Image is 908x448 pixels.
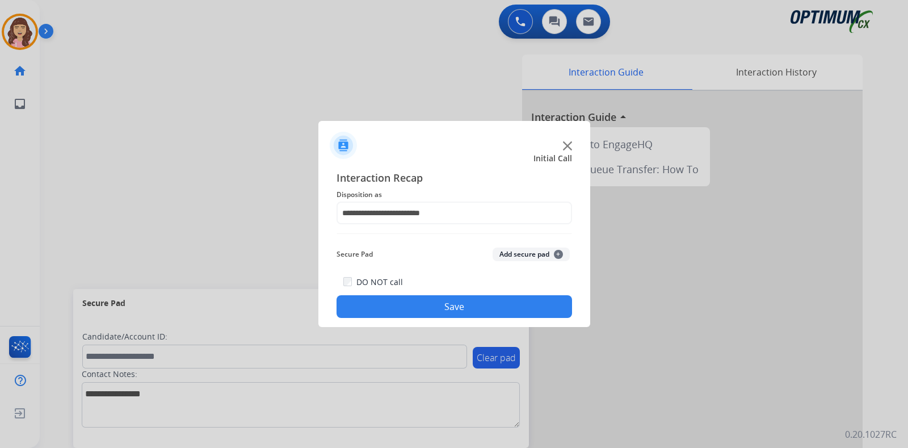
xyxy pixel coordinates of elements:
span: Disposition as [337,188,572,202]
button: Save [337,295,572,318]
button: Add secure pad+ [493,248,570,261]
img: contact-recap-line.svg [337,233,572,234]
span: Interaction Recap [337,170,572,188]
span: Secure Pad [337,248,373,261]
img: contactIcon [330,132,357,159]
span: + [554,250,563,259]
span: Initial Call [533,153,572,164]
label: DO NOT call [356,277,403,288]
p: 0.20.1027RC [845,428,897,441]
